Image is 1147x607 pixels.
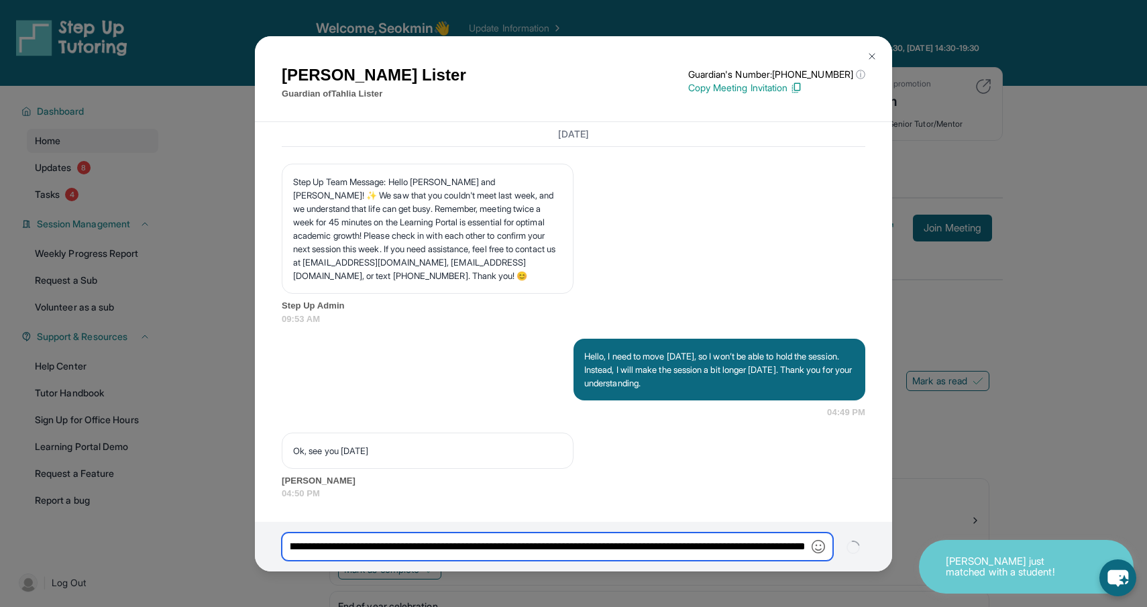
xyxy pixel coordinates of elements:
p: Guardian of Tahlia Lister [282,87,466,101]
span: 04:49 PM [827,406,865,419]
h1: [PERSON_NAME] Lister [282,63,466,87]
p: [PERSON_NAME] just matched with a student! [946,556,1080,578]
span: Step Up Admin [282,299,865,313]
p: Ok, see you [DATE] [293,444,562,457]
img: Emoji [812,540,825,553]
p: Hello, I need to move [DATE], so I won’t be able to hold the session. Instead, I will make the se... [584,349,855,390]
span: [PERSON_NAME] [282,474,865,488]
p: Copy Meeting Invitation [688,81,865,95]
span: ⓘ [856,68,865,81]
span: 09:53 AM [282,313,865,326]
h3: [DATE] [282,127,865,141]
p: Guardian's Number: [PHONE_NUMBER] [688,68,865,81]
img: Close Icon [867,51,877,62]
p: Step Up Team Message: Hello [PERSON_NAME] and [PERSON_NAME]! ✨ We saw that you couldn't meet last... [293,175,562,282]
button: chat-button [1099,559,1136,596]
span: 04:50 PM [282,487,865,500]
img: Copy Icon [790,82,802,94]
